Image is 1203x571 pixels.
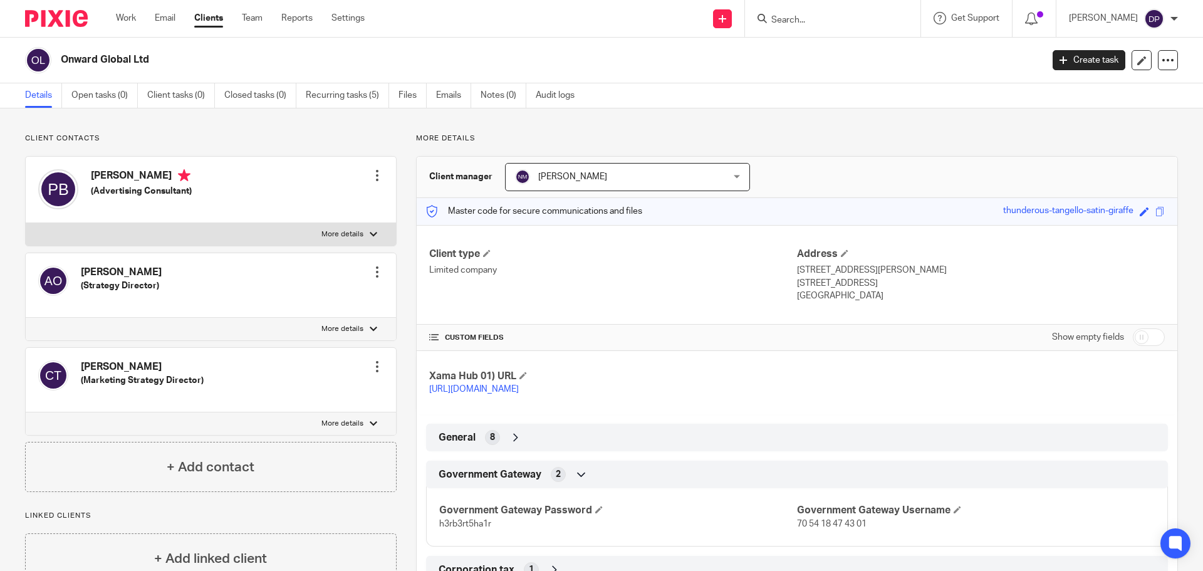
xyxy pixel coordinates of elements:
[1144,9,1164,29] img: svg%3E
[91,185,192,197] h5: (Advertising Consultant)
[481,83,526,108] a: Notes (0)
[797,248,1165,261] h4: Address
[515,169,530,184] img: svg%3E
[38,360,68,390] img: svg%3E
[167,458,254,477] h4: + Add contact
[797,264,1165,276] p: [STREET_ADDRESS][PERSON_NAME]
[1069,12,1138,24] p: [PERSON_NAME]
[439,520,491,528] span: h3rb3rt5ha1r
[797,520,867,528] span: 70 54 18 47 43 01
[429,333,797,343] h4: CUSTOM FIELDS
[429,385,519,394] a: [URL][DOMAIN_NAME]
[116,12,136,24] a: Work
[490,431,495,444] span: 8
[951,14,999,23] span: Get Support
[224,83,296,108] a: Closed tasks (0)
[321,324,363,334] p: More details
[797,290,1165,302] p: [GEOGRAPHIC_DATA]
[538,172,607,181] span: [PERSON_NAME]
[439,504,797,517] h4: Government Gateway Password
[770,15,883,26] input: Search
[155,12,175,24] a: Email
[429,248,797,261] h4: Client type
[25,47,51,73] img: svg%3E
[429,370,797,383] h4: Xama Hub 01) URL
[797,504,1155,517] h4: Government Gateway Username
[429,264,797,276] p: Limited company
[321,229,363,239] p: More details
[439,468,541,481] span: Government Gateway
[436,83,471,108] a: Emails
[429,170,492,183] h3: Client manager
[281,12,313,24] a: Reports
[25,511,397,521] p: Linked clients
[147,83,215,108] a: Client tasks (0)
[71,83,138,108] a: Open tasks (0)
[81,280,162,292] h5: (Strategy Director)
[439,431,476,444] span: General
[81,360,204,374] h4: [PERSON_NAME]
[194,12,223,24] a: Clients
[154,549,267,568] h4: + Add linked client
[426,205,642,217] p: Master code for secure communications and files
[25,10,88,27] img: Pixie
[536,83,584,108] a: Audit logs
[1052,331,1124,343] label: Show empty fields
[1053,50,1125,70] a: Create task
[178,169,190,182] i: Primary
[38,169,78,209] img: svg%3E
[81,266,162,279] h4: [PERSON_NAME]
[91,169,192,185] h4: [PERSON_NAME]
[556,468,561,481] span: 2
[242,12,263,24] a: Team
[416,134,1178,144] p: More details
[38,266,68,296] img: svg%3E
[25,83,62,108] a: Details
[331,12,365,24] a: Settings
[797,277,1165,290] p: [STREET_ADDRESS]
[321,419,363,429] p: More details
[81,374,204,387] h5: (Marketing Strategy Director)
[306,83,389,108] a: Recurring tasks (5)
[1003,204,1133,219] div: thunderous-tangello-satin-giraffe
[398,83,427,108] a: Files
[61,53,839,66] h2: Onward Global Ltd
[25,134,397,144] p: Client contacts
